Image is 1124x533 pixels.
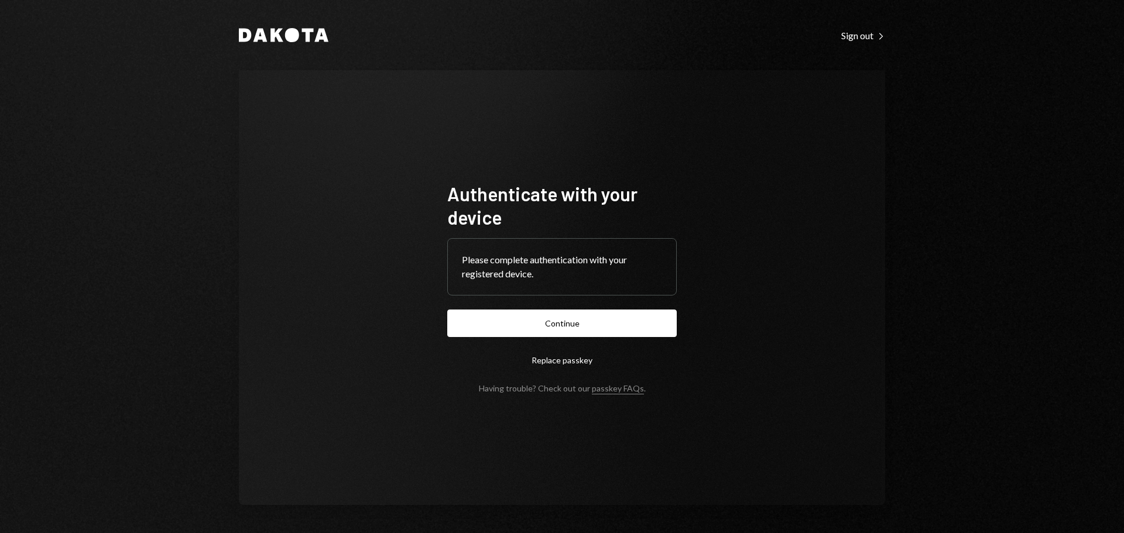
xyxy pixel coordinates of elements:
[592,383,644,394] a: passkey FAQs
[841,30,885,42] div: Sign out
[447,346,677,374] button: Replace passkey
[479,383,646,393] div: Having trouble? Check out our .
[841,29,885,42] a: Sign out
[447,182,677,229] h1: Authenticate with your device
[462,253,662,281] div: Please complete authentication with your registered device.
[447,310,677,337] button: Continue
